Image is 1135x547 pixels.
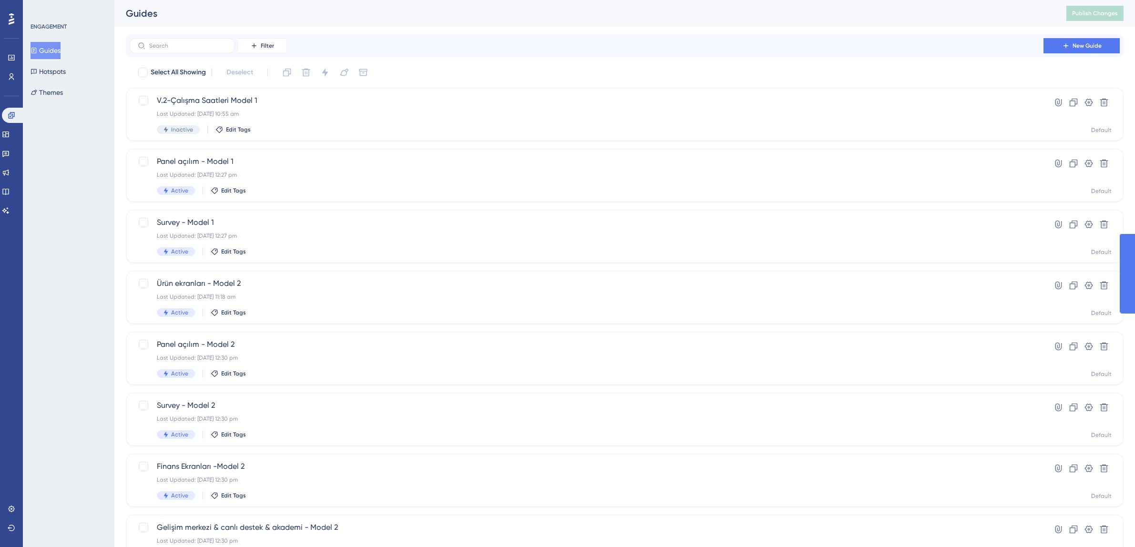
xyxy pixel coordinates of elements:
[31,63,66,80] button: Hotspots
[211,248,246,255] button: Edit Tags
[157,522,1016,533] span: Gelişim merkezi & canlı destek & akademi - Model 2
[157,537,1016,545] div: Last Updated: [DATE] 12:30 pm
[171,248,188,255] span: Active
[157,339,1016,350] span: Panel açılım - Model 2
[226,67,253,78] span: Deselect
[221,187,246,194] span: Edit Tags
[1091,248,1112,256] div: Default
[218,64,262,81] button: Deselect
[171,126,193,133] span: Inactive
[157,461,1016,472] span: Finans Ekranları -Model 2
[157,278,1016,289] span: Ürün ekranları - Model 2
[1095,509,1124,538] iframe: UserGuiding AI Assistant Launcher
[171,187,188,194] span: Active
[157,110,1016,118] div: Last Updated: [DATE] 10:55 am
[221,492,246,499] span: Edit Tags
[126,7,1043,20] div: Guides
[211,492,246,499] button: Edit Tags
[221,431,246,438] span: Edit Tags
[31,42,61,59] button: Guides
[157,217,1016,228] span: Survey - Model 1
[226,126,251,133] span: Edit Tags
[1091,187,1112,195] div: Default
[171,309,188,316] span: Active
[221,248,246,255] span: Edit Tags
[1091,370,1112,378] div: Default
[171,370,188,377] span: Active
[151,67,206,78] span: Select All Showing
[171,492,188,499] span: Active
[31,23,67,30] div: ENGAGEMENT
[211,370,246,377] button: Edit Tags
[157,95,1016,106] span: V.2-Çalışma Saatleri Model 1
[157,400,1016,411] span: Survey - Model 2
[157,476,1016,484] div: Last Updated: [DATE] 12:30 pm
[221,309,246,316] span: Edit Tags
[157,156,1016,167] span: Panel açılım - Model 1
[238,38,286,53] button: Filter
[1091,431,1112,439] div: Default
[149,42,226,49] input: Search
[1091,492,1112,500] div: Default
[1072,10,1118,17] span: Publish Changes
[157,354,1016,362] div: Last Updated: [DATE] 12:30 pm
[1091,126,1112,134] div: Default
[31,84,63,101] button: Themes
[157,415,1016,423] div: Last Updated: [DATE] 12:30 pm
[211,187,246,194] button: Edit Tags
[157,293,1016,301] div: Last Updated: [DATE] 11:18 am
[1043,38,1120,53] button: New Guide
[171,431,188,438] span: Active
[1073,42,1102,50] span: New Guide
[221,370,246,377] span: Edit Tags
[211,309,246,316] button: Edit Tags
[1066,6,1124,21] button: Publish Changes
[211,431,246,438] button: Edit Tags
[1091,309,1112,317] div: Default
[157,232,1016,240] div: Last Updated: [DATE] 12:27 pm
[215,126,251,133] button: Edit Tags
[157,171,1016,179] div: Last Updated: [DATE] 12:27 pm
[261,42,274,50] span: Filter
